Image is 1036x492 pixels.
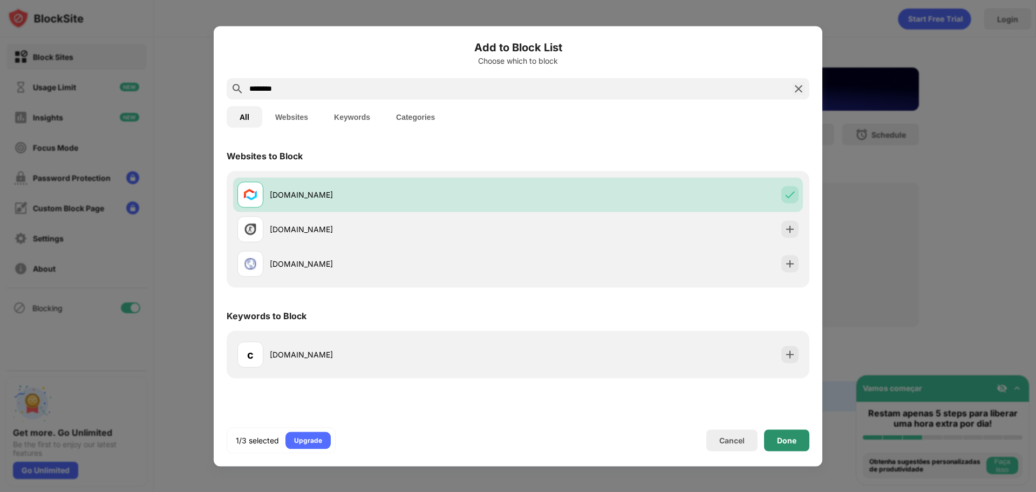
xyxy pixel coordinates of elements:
[244,223,257,235] img: favicons
[270,189,518,200] div: [DOMAIN_NAME]
[227,150,303,161] div: Websites to Block
[227,39,809,55] h6: Add to Block List
[719,436,745,445] div: Cancel
[227,56,809,65] div: Choose which to block
[270,258,518,269] div: [DOMAIN_NAME]
[262,106,321,127] button: Websites
[294,435,322,446] div: Upgrade
[236,435,279,446] div: 1/3 selected
[244,257,257,270] img: favicons
[227,310,306,321] div: Keywords to Block
[270,224,518,235] div: [DOMAIN_NAME]
[231,82,244,95] img: search.svg
[321,106,383,127] button: Keywords
[792,82,805,95] img: search-close
[270,349,518,360] div: [DOMAIN_NAME]
[383,106,448,127] button: Categories
[777,436,796,444] div: Done
[244,188,257,201] img: favicons
[247,346,254,362] div: c
[227,106,262,127] button: All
